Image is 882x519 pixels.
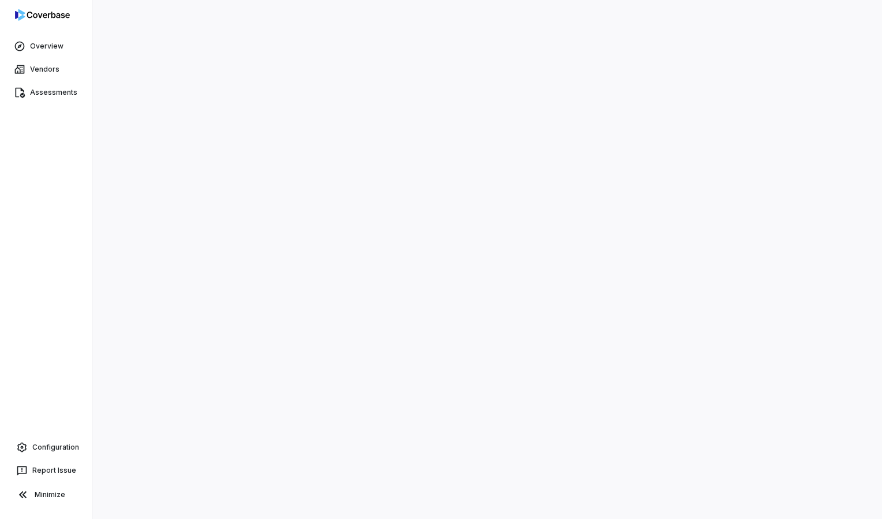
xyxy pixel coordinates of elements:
span: Vendors [30,65,59,74]
button: Minimize [5,483,87,506]
span: Minimize [35,490,65,499]
a: Vendors [2,59,89,80]
span: Configuration [32,443,79,452]
a: Overview [2,36,89,57]
a: Configuration [5,437,87,458]
span: Report Issue [32,466,76,475]
a: Assessments [2,82,89,103]
img: logo-D7KZi-bG.svg [15,9,70,21]
button: Report Issue [5,460,87,481]
span: Overview [30,42,63,51]
span: Assessments [30,88,77,97]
